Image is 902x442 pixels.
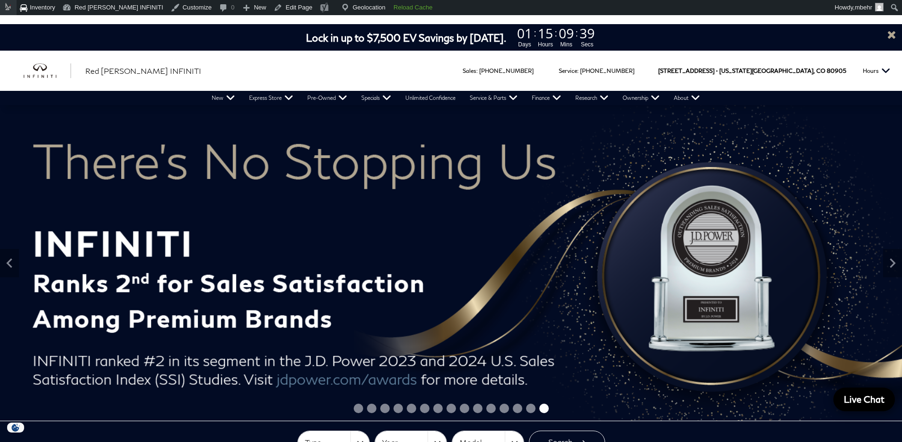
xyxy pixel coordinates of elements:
a: Pre-Owned [300,91,354,105]
a: Finance [525,91,568,105]
a: Research [568,91,616,105]
span: Go to slide 7 [433,404,443,413]
span: 09 [557,27,575,40]
span: Hours [536,40,554,49]
a: Specials [354,91,398,105]
a: [STREET_ADDRESS] • [US_STATE][GEOGRAPHIC_DATA], CO 80905 [658,67,846,74]
span: 39 [578,27,596,40]
span: Go to slide 12 [500,404,509,413]
span: [STREET_ADDRESS] • [658,51,718,91]
span: [US_STATE][GEOGRAPHIC_DATA], [719,51,815,91]
span: Red [PERSON_NAME] INFINITI [85,66,201,75]
a: Live Chat [833,388,895,411]
a: Ownership [616,91,667,105]
a: Service & Parts [463,91,525,105]
span: : [554,26,557,40]
span: Go to slide 2 [367,404,376,413]
nav: Main Navigation [205,91,707,105]
span: Go to slide 9 [460,404,469,413]
span: 80905 [827,51,846,91]
span: : [476,67,478,74]
span: Mins [557,40,575,49]
button: Open the hours dropdown [858,51,895,91]
span: Go to slide 1 [354,404,363,413]
a: Unlimited Confidence [398,91,463,105]
a: Close [886,29,897,40]
span: : [577,67,579,74]
span: 01 [516,27,534,40]
span: Lock in up to $7,500 EV Savings by [DATE]. [306,32,506,44]
span: Sales [463,67,476,74]
img: INFINITI [24,63,71,79]
a: Express Store [242,91,300,105]
span: Go to slide 13 [513,404,522,413]
span: Go to slide 5 [407,404,416,413]
a: [PHONE_NUMBER] [479,67,534,74]
span: 15 [536,27,554,40]
span: Go to slide 6 [420,404,429,413]
span: Go to slide 4 [393,404,403,413]
a: infiniti [24,63,71,79]
span: Secs [578,40,596,49]
span: : [534,26,536,40]
span: Live Chat [839,393,889,405]
span: Go to slide 14 [526,404,536,413]
img: Opt-Out Icon [5,423,27,433]
a: [PHONE_NUMBER] [580,67,634,74]
span: : [575,26,578,40]
a: New [205,91,242,105]
div: Next [883,249,902,277]
span: Go to slide 15 [539,404,549,413]
a: Red [PERSON_NAME] INFINITI [85,65,201,77]
span: Service [559,67,577,74]
section: Click to Open Cookie Consent Modal [5,423,27,433]
span: Go to slide 10 [473,404,482,413]
span: Go to slide 3 [380,404,390,413]
a: About [667,91,707,105]
span: CO [816,51,825,91]
span: Days [516,40,534,49]
span: Go to slide 8 [447,404,456,413]
span: Go to slide 11 [486,404,496,413]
